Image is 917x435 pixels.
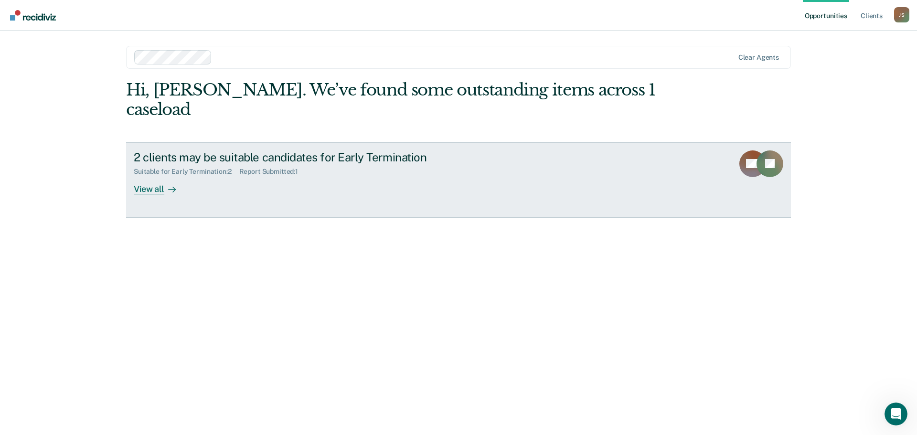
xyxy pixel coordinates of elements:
div: 2 clients may be suitable candidates for Early Termination [134,150,469,164]
iframe: Intercom live chat [885,403,907,425]
div: Hi, [PERSON_NAME]. We’ve found some outstanding items across 1 caseload [126,80,658,119]
div: View all [134,176,187,194]
div: Report Submitted : 1 [239,168,306,176]
div: Suitable for Early Termination : 2 [134,168,239,176]
div: J S [894,7,909,22]
img: Recidiviz [10,10,56,21]
button: Profile dropdown button [894,7,909,22]
div: Clear agents [738,53,779,62]
a: 2 clients may be suitable candidates for Early TerminationSuitable for Early Termination:2Report ... [126,142,791,218]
